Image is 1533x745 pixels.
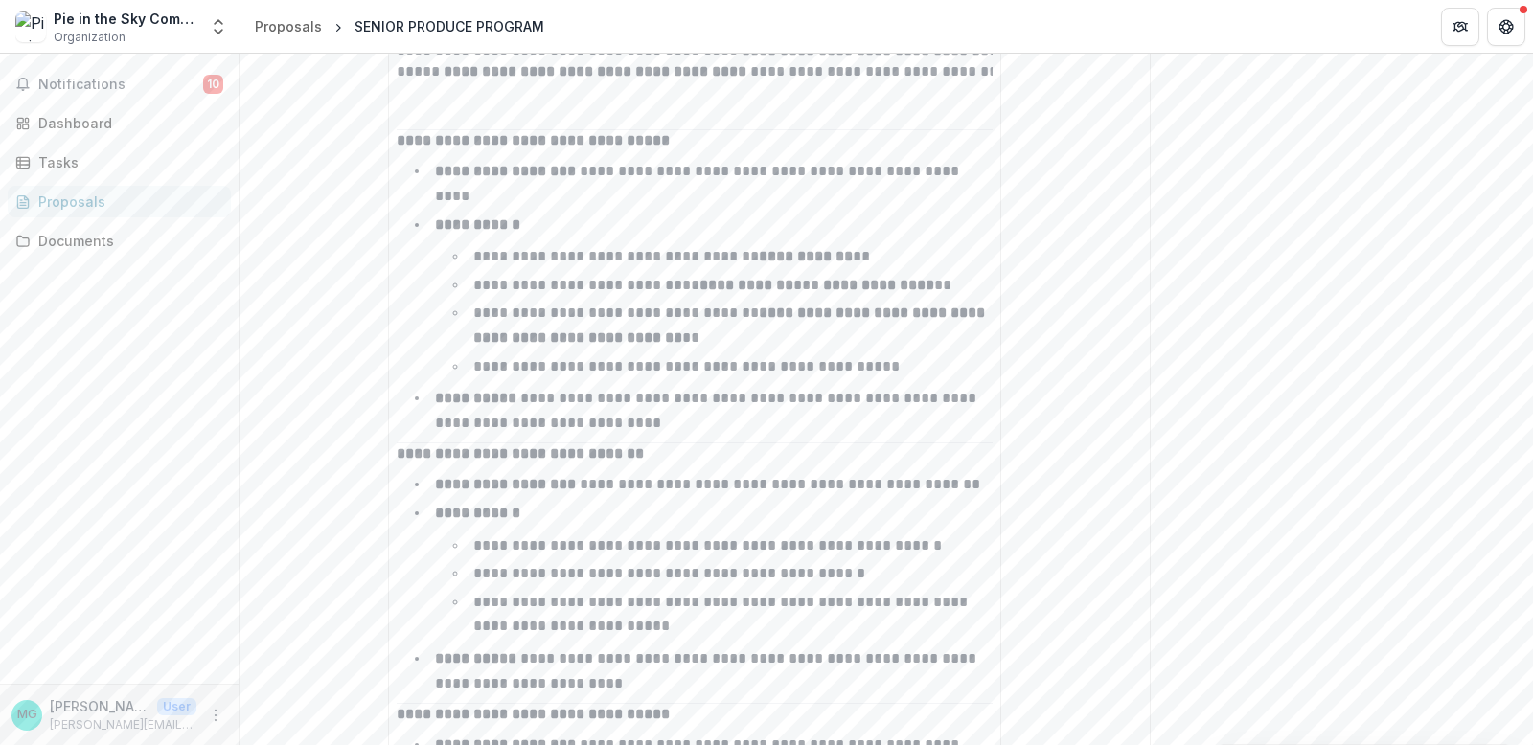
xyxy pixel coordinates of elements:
a: Proposals [8,186,231,217]
a: Tasks [8,147,231,178]
span: 10 [203,75,223,94]
a: Proposals [247,12,330,40]
a: Documents [8,225,231,257]
div: Proposals [38,192,216,212]
div: Proposals [255,16,322,36]
p: [PERSON_NAME] [50,696,149,716]
div: SENIOR PRODUCE PROGRAM [355,16,544,36]
div: Documents [38,231,216,251]
div: Malea Guiriba [17,709,37,721]
p: User [157,698,196,715]
img: Pie in the Sky Community Alliance [15,11,46,42]
span: Organization [54,29,126,46]
button: Notifications10 [8,69,231,100]
a: Dashboard [8,107,231,139]
div: Dashboard [38,113,216,133]
p: [PERSON_NAME][EMAIL_ADDRESS][DOMAIN_NAME] [50,716,196,734]
button: More [204,704,227,727]
nav: breadcrumb [247,12,552,40]
button: Get Help [1487,8,1525,46]
span: Notifications [38,77,203,93]
button: Partners [1441,8,1479,46]
div: Tasks [38,152,216,172]
button: Open entity switcher [205,8,232,46]
div: Pie in the Sky Community Alliance [54,9,197,29]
